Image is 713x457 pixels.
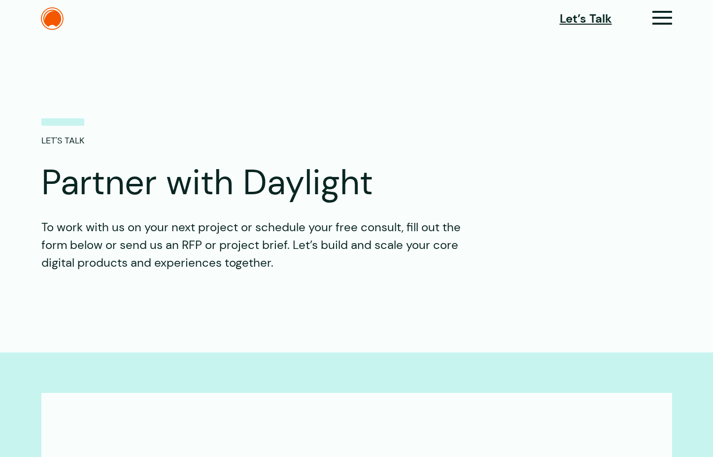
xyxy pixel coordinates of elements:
[41,118,84,147] p: LET'S TALK
[560,10,612,28] a: Let’s Talk
[41,7,64,30] img: The Daylight Studio Logo
[41,162,534,204] h1: Partner with Daylight
[41,218,485,272] p: To work with us on your next project or schedule your free consult, fill out the form below or se...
